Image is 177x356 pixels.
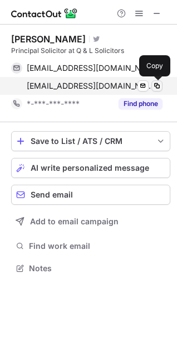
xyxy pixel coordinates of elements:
[31,190,73,199] span: Send email
[11,185,170,205] button: Send email
[31,163,149,172] span: AI write personalized message
[119,98,163,109] button: Reveal Button
[11,46,170,56] div: Principal Solicitor at Q & L Solicitors
[29,263,166,273] span: Notes
[11,238,170,254] button: Find work email
[11,33,86,45] div: [PERSON_NAME]
[11,131,170,151] button: save-profile-one-click
[31,137,151,146] div: Save to List / ATS / CRM
[27,81,154,91] span: [EMAIL_ADDRESS][DOMAIN_NAME]
[11,261,170,276] button: Notes
[11,7,78,20] img: ContactOut v5.3.10
[27,63,154,73] span: [EMAIL_ADDRESS][DOMAIN_NAME]
[11,211,170,232] button: Add to email campaign
[11,158,170,178] button: AI write personalized message
[30,217,119,226] span: Add to email campaign
[29,241,166,251] span: Find work email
